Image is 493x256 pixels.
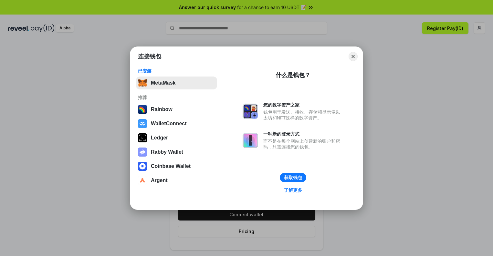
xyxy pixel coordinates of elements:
button: WalletConnect [136,117,217,130]
div: 一种新的登录方式 [263,131,343,137]
button: Ledger [136,131,217,144]
button: Rabby Wallet [136,146,217,159]
button: Argent [136,174,217,187]
div: 推荐 [138,95,215,100]
div: WalletConnect [151,121,187,127]
img: svg+xml,%3Csvg%20width%3D%22120%22%20height%3D%22120%22%20viewBox%3D%220%200%20120%20120%22%20fil... [138,105,147,114]
div: 获取钱包 [284,175,302,180]
div: 了解更多 [284,187,302,193]
button: Coinbase Wallet [136,160,217,173]
img: svg+xml,%3Csvg%20xmlns%3D%22http%3A%2F%2Fwww.w3.org%2F2000%2Fsvg%22%20width%3D%2228%22%20height%3... [138,133,147,142]
div: 钱包用于发送、接收、存储和显示像以太坊和NFT这样的数字资产。 [263,109,343,121]
button: 获取钱包 [280,173,306,182]
div: Rabby Wallet [151,149,183,155]
img: svg+xml,%3Csvg%20width%3D%2228%22%20height%3D%2228%22%20viewBox%3D%220%200%2028%2028%22%20fill%3D... [138,176,147,185]
div: Rainbow [151,107,173,112]
a: 了解更多 [280,186,306,194]
div: 您的数字资产之家 [263,102,343,108]
img: svg+xml,%3Csvg%20xmlns%3D%22http%3A%2F%2Fwww.w3.org%2F2000%2Fsvg%22%20fill%3D%22none%22%20viewBox... [243,104,258,119]
h1: 连接钱包 [138,53,161,60]
div: 已安装 [138,68,215,74]
div: Ledger [151,135,168,141]
button: Close [349,52,358,61]
img: svg+xml,%3Csvg%20xmlns%3D%22http%3A%2F%2Fwww.w3.org%2F2000%2Fsvg%22%20fill%3D%22none%22%20viewBox... [243,133,258,148]
button: Rainbow [136,103,217,116]
button: MetaMask [136,77,217,89]
div: 而不是在每个网站上创建新的账户和密码，只需连接您的钱包。 [263,138,343,150]
div: Argent [151,178,168,183]
img: svg+xml,%3Csvg%20width%3D%2228%22%20height%3D%2228%22%20viewBox%3D%220%200%2028%2028%22%20fill%3D... [138,119,147,128]
img: svg+xml,%3Csvg%20fill%3D%22none%22%20height%3D%2233%22%20viewBox%3D%220%200%2035%2033%22%20width%... [138,78,147,87]
div: 什么是钱包？ [276,71,310,79]
img: svg+xml,%3Csvg%20xmlns%3D%22http%3A%2F%2Fwww.w3.org%2F2000%2Fsvg%22%20fill%3D%22none%22%20viewBox... [138,148,147,157]
img: svg+xml,%3Csvg%20width%3D%2228%22%20height%3D%2228%22%20viewBox%3D%220%200%2028%2028%22%20fill%3D... [138,162,147,171]
div: Coinbase Wallet [151,163,191,169]
div: MetaMask [151,80,175,86]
